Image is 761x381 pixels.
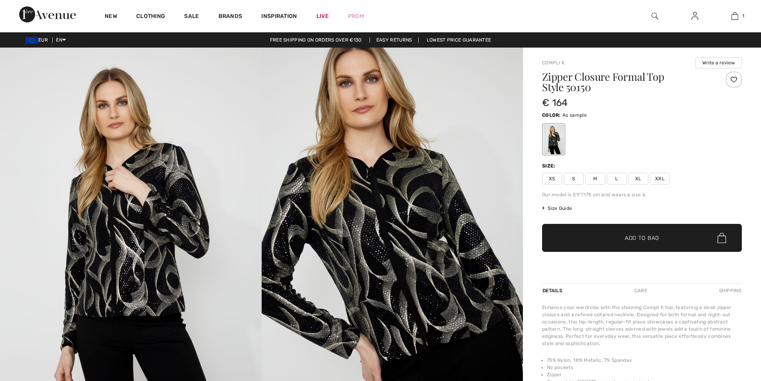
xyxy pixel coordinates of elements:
[542,72,709,92] h1: Zipper Closure Formal Top Style 50150
[542,205,572,212] span: Size Guide
[650,173,670,185] span: XXL
[564,173,584,185] span: S
[691,11,698,21] img: My Info
[542,97,568,108] span: € 164
[261,13,297,21] span: Inspiration
[542,191,742,198] div: Our model is 5'9"/175 cm and wears a size 6.
[26,37,38,44] img: Euro
[717,233,726,243] img: Bag.svg
[348,12,364,20] a: Prom
[607,173,627,185] span: L
[628,173,648,185] span: XL
[542,224,742,252] button: Add to Bag
[184,13,199,21] a: Sale
[547,357,742,364] li: 75% Nylon, 18% Metalic, 7% Spandex
[685,11,705,21] a: Sign In
[543,124,564,154] div: As sample
[136,13,165,21] a: Clothing
[562,112,587,118] span: As sample
[56,37,66,43] span: EN
[717,283,742,298] div: Shipping
[547,364,742,371] li: No pockets
[19,6,76,22] img: 1ère Avenue
[742,12,744,20] span: 1
[264,37,368,43] a: Free shipping on orders over €130
[585,173,605,185] span: M
[542,112,561,118] span: Color:
[542,162,557,170] div: Size:
[316,12,329,20] a: Live
[695,57,742,68] button: Write a review
[628,283,654,298] div: Care
[26,37,51,43] span: EUR
[219,13,242,21] a: Brands
[420,37,498,43] a: Lowest Price Guarantee
[625,234,659,242] span: Add to Bag
[652,11,658,21] img: search the website
[542,60,564,66] a: Compli K
[542,173,562,185] span: XS
[731,11,738,21] img: My Bag
[547,371,742,378] li: Zipper
[542,304,742,347] div: Enhance your wardrobe with the stunning Compli K top, featuring a sleek zipper closure and a refi...
[370,37,419,43] a: Easy Returns
[715,11,754,21] a: 1
[105,13,117,21] a: New
[542,283,564,298] div: Details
